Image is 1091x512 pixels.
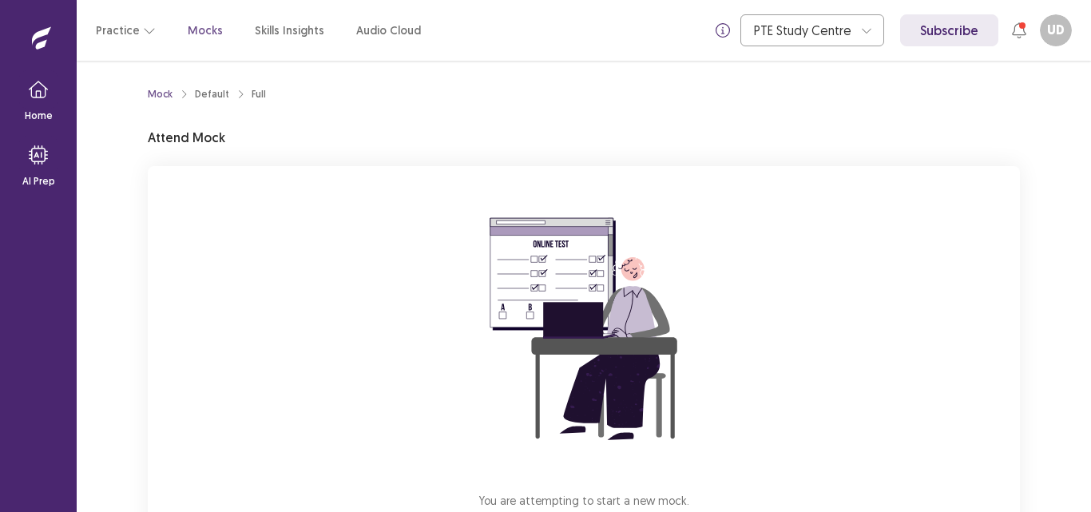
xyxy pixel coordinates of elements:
div: Full [252,87,266,101]
div: PTE Study Centre [754,15,853,46]
button: UD [1040,14,1072,46]
a: Mock [148,87,173,101]
div: Default [195,87,229,101]
nav: breadcrumb [148,87,266,101]
a: Audio Cloud [356,22,421,39]
p: AI Prep [22,174,55,189]
button: info [708,16,737,45]
a: Mocks [188,22,223,39]
a: Skills Insights [255,22,324,39]
a: Subscribe [900,14,998,46]
p: Home [25,109,53,123]
button: Practice [96,16,156,45]
p: Attend Mock [148,128,225,147]
img: attend-mock [440,185,728,473]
